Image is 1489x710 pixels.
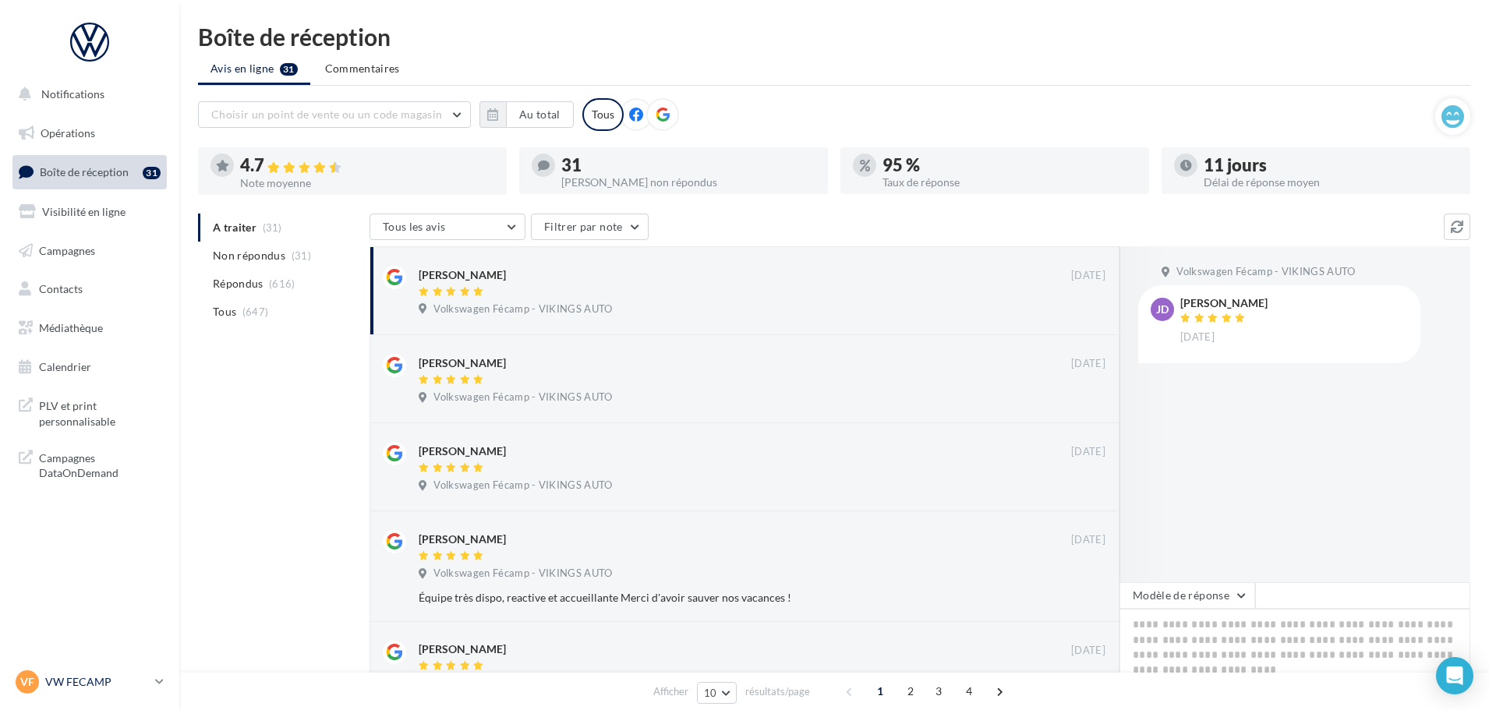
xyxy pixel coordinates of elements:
a: Calendrier [9,351,170,383]
span: Tous les avis [383,220,446,233]
span: Boîte de réception [40,165,129,178]
span: VF [20,674,34,690]
span: Opérations [41,126,95,140]
span: Commentaires [325,61,400,76]
span: (647) [242,306,269,318]
span: 1 [868,679,893,704]
span: [DATE] [1180,330,1215,344]
div: 95 % [882,157,1137,174]
a: Visibilité en ligne [9,196,170,228]
span: Choisir un point de vente ou un code magasin [211,108,442,121]
span: [DATE] [1071,269,1105,283]
span: (616) [269,277,295,290]
span: 3 [926,679,951,704]
p: VW FECAMP [45,674,149,690]
div: 11 jours [1204,157,1458,174]
div: Tous [582,98,624,131]
div: 31 [561,157,815,174]
div: [PERSON_NAME] non répondus [561,177,815,188]
span: [DATE] [1071,357,1105,371]
div: Équipe très dispo, reactive et accueillante Merci d'avoir sauver nos vacances ! [419,590,1004,606]
span: Afficher [653,684,688,699]
button: Choisir un point de vente ou un code magasin [198,101,471,128]
div: Open Intercom Messenger [1436,657,1473,694]
a: Contacts [9,273,170,306]
a: PLV et print personnalisable [9,389,170,435]
div: Note moyenne [240,178,494,189]
span: Notifications [41,87,104,101]
span: Volkswagen Fécamp - VIKINGS AUTO [433,302,612,316]
span: Volkswagen Fécamp - VIKINGS AUTO [433,567,612,581]
span: Non répondus [213,248,285,263]
div: [PERSON_NAME] [419,641,506,657]
div: [PERSON_NAME] [1180,298,1268,309]
span: Visibilité en ligne [42,205,126,218]
span: [DATE] [1071,445,1105,459]
button: Modèle de réponse [1119,582,1255,609]
div: Taux de réponse [882,177,1137,188]
span: [DATE] [1071,533,1105,547]
button: Tous les avis [370,214,525,240]
a: VF VW FECAMP [12,667,167,697]
a: Boîte de réception31 [9,155,170,189]
div: [PERSON_NAME] [419,532,506,547]
a: Campagnes DataOnDemand [9,441,170,487]
button: Notifications [9,78,164,111]
div: Boîte de réception [198,25,1470,48]
span: 10 [704,687,717,699]
span: résultats/page [745,684,810,699]
span: Volkswagen Fécamp - VIKINGS AUTO [433,479,612,493]
span: (31) [292,249,311,262]
a: Médiathèque [9,312,170,344]
span: JD [1156,302,1169,317]
span: Campagnes [39,243,95,256]
span: Contacts [39,282,83,295]
span: 4 [957,679,981,704]
div: [PERSON_NAME] [419,443,506,459]
button: Au total [479,101,574,128]
span: Volkswagen Fécamp - VIKINGS AUTO [433,390,612,404]
a: Opérations [9,117,170,150]
div: Délai de réponse moyen [1204,177,1458,188]
a: Campagnes [9,235,170,267]
div: [PERSON_NAME] [419,267,506,283]
button: Filtrer par note [531,214,649,240]
div: 4.7 [240,157,494,175]
span: PLV et print personnalisable [39,395,161,429]
span: Répondus [213,276,263,291]
div: [PERSON_NAME] [419,355,506,371]
span: [DATE] [1071,644,1105,658]
span: Volkswagen Fécamp - VIKINGS AUTO [1176,265,1355,279]
span: 2 [898,679,923,704]
span: Campagnes DataOnDemand [39,447,161,481]
span: Médiathèque [39,321,103,334]
button: 10 [697,682,737,704]
div: 31 [143,167,161,179]
span: Tous [213,304,236,320]
span: Calendrier [39,360,91,373]
button: Au total [506,101,574,128]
